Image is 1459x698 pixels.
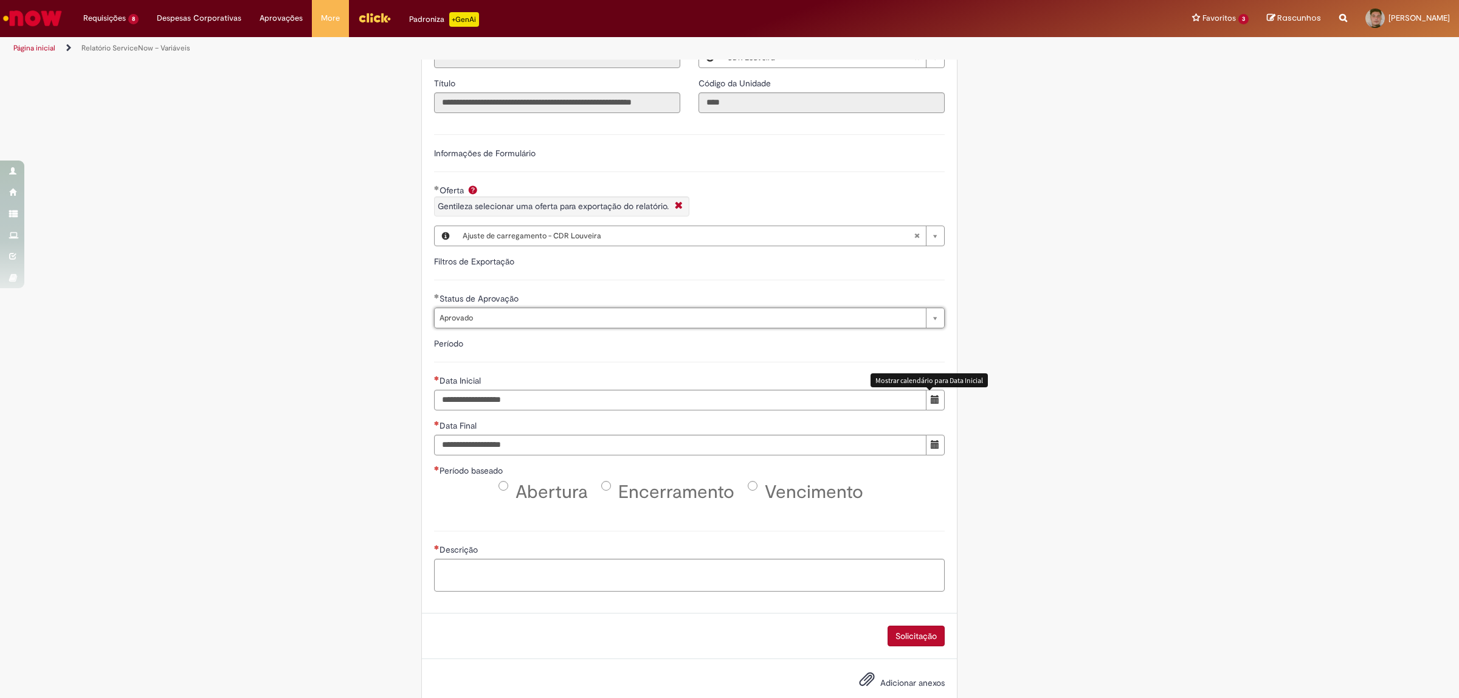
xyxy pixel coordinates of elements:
[434,435,926,455] input: Data Final
[81,43,190,53] a: Relatório ServiceNow – Variáveis
[434,256,514,267] label: Filtros de Exportação
[434,559,945,592] textarea: Descrição
[128,14,139,24] span: 8
[908,226,926,246] abbr: Limpar campo Oferta
[698,92,945,113] input: Código da Unidade
[1202,12,1236,24] span: Favoritos
[672,200,686,213] i: Fechar More information Por question_oferta
[440,308,920,328] span: Aprovado
[765,480,863,504] span: Vencimento
[434,294,440,299] span: Obrigatório Preenchido
[438,201,669,212] span: Gentileza selecionar uma oferta para exportação do relatório.
[9,37,964,60] ul: Trilhas de página
[888,626,945,646] button: Solicitação
[516,480,588,504] span: Abertura
[434,376,440,381] span: Necessários
[440,420,479,431] span: Data Final
[83,12,126,24] span: Requisições
[434,92,680,113] input: Título
[618,480,734,504] span: Encerramento
[1,6,64,30] img: ServiceNow
[358,9,391,27] img: click_logo_yellow_360x200.png
[871,373,988,387] div: Mostrar calendário para Data Inicial
[698,77,773,89] label: Somente leitura - Código da Unidade
[440,185,466,196] span: Oferta
[880,677,945,688] span: Adicionar anexos
[440,465,505,476] span: Período baseado
[434,185,440,190] span: Obrigatório Preenchido
[440,293,521,304] span: Status de Aprovação
[434,77,458,89] label: Somente leitura - Título
[434,421,440,426] span: Necessários
[466,185,480,195] span: Ajuda para Oferta
[926,390,945,410] button: Mostrar calendário para Data Inicial
[434,78,458,89] span: Somente leitura - Título
[463,226,914,246] span: Ajuste de carregamento - CDR Louveira
[260,12,303,24] span: Aprovações
[440,544,480,555] span: Descrição
[409,12,479,27] div: Padroniza
[434,148,536,159] label: Informações de Formulário
[434,545,440,550] span: Necessários
[440,375,483,386] span: Data Inicial
[1267,13,1321,24] a: Rascunhos
[434,466,440,471] span: Necessários
[1277,12,1321,24] span: Rascunhos
[435,226,457,246] button: Oferta, Visualizar este registro Ajuste de carregamento - CDR Louveira
[698,78,773,89] span: Somente leitura - Código da Unidade
[434,338,463,349] label: Período
[856,668,878,696] button: Adicionar anexos
[449,12,479,27] p: +GenAi
[1388,13,1450,23] span: [PERSON_NAME]
[457,226,944,246] a: Ajuste de carregamento - CDR LouveiraLimpar campo Oferta
[926,435,945,455] button: Mostrar calendário para Data Final
[13,43,55,53] a: Página inicial
[1238,14,1249,24] span: 3
[157,12,241,24] span: Despesas Corporativas
[321,12,340,24] span: More
[434,390,926,410] input: Data Inicial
